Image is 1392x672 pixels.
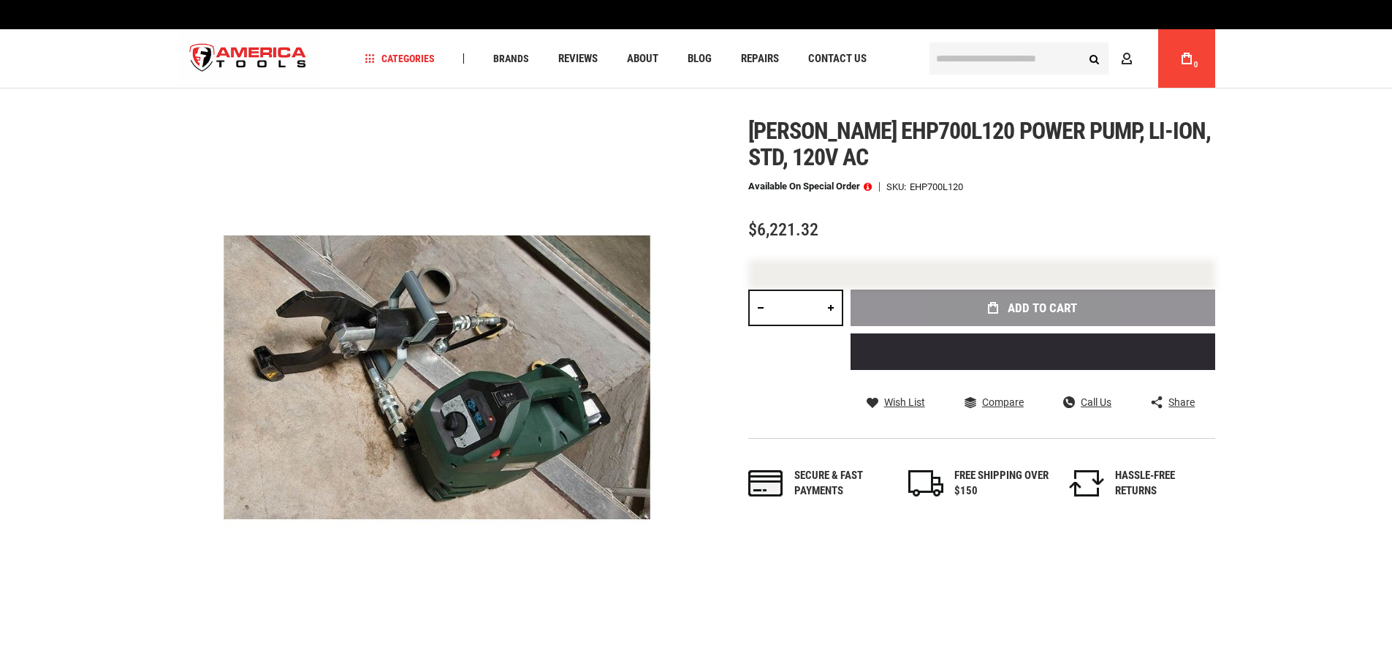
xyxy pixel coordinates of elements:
img: main product photo [178,118,696,637]
a: Brands [487,49,536,69]
span: Contact Us [808,53,867,64]
img: returns [1069,470,1104,497]
span: Compare [982,397,1024,407]
a: 0 [1173,29,1201,88]
span: Blog [688,53,712,64]
a: Categories [358,49,441,69]
a: Blog [681,49,718,69]
strong: SKU [886,182,910,192]
img: America Tools [178,31,319,86]
img: payments [748,470,783,497]
div: HASSLE-FREE RETURNS [1115,468,1210,499]
span: $6,221.32 [748,219,818,240]
p: Available on Special Order [748,181,872,192]
a: Repairs [734,49,786,69]
a: Compare [965,396,1024,409]
span: Categories [365,53,435,64]
span: Brands [493,53,529,64]
span: Wish List [884,397,925,407]
img: shipping [908,470,943,497]
a: Reviews [552,49,604,69]
a: Call Us [1063,396,1111,409]
a: Wish List [867,396,925,409]
span: About [627,53,658,64]
div: FREE SHIPPING OVER $150 [954,468,1049,499]
a: Contact Us [802,49,873,69]
a: About [620,49,665,69]
span: Repairs [741,53,779,64]
span: [PERSON_NAME] ehp700l120 power pump, li-ion, std, 120v ac [748,117,1212,171]
div: Secure & fast payments [794,468,889,499]
a: store logo [178,31,319,86]
div: EHP700L120 [910,182,963,192]
span: Call Us [1081,397,1111,407]
span: 0 [1194,61,1198,69]
span: Reviews [558,53,598,64]
button: Search [1081,45,1108,72]
span: Share [1168,397,1195,407]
